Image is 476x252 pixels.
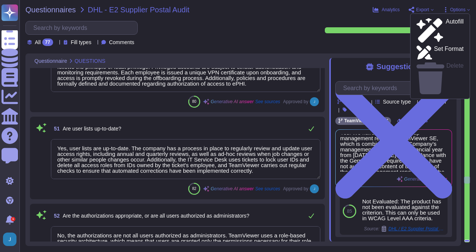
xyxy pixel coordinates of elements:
p: Autofill [446,19,464,43]
span: Questionnaires [25,6,76,13]
span: Are the authorizations appropriate, or are all users authorized as administrators? [63,213,250,219]
span: Analytics [382,7,400,12]
span: Comments [109,40,134,45]
span: See sources [255,99,280,104]
span: See sources [255,187,280,191]
span: Source: [364,226,445,232]
img: user [310,97,319,106]
input: Search by keywords [339,82,452,95]
div: 1 [11,217,15,221]
span: Approved by [283,187,308,191]
span: Generative AI answer [211,187,254,191]
span: 82 [192,187,196,191]
a: Set Format [411,44,470,61]
span: Fill types [71,40,91,45]
span: DHL / E2 Supplier Postal Audit [388,227,445,231]
textarea: Yes, authorized access to the systems is regulated and documented. Access is role-based (RBAC) an... [51,52,320,92]
span: Questionnaire [34,58,67,64]
textarea: Yes, user lists are up-to-date. The company has a process in place to regularly review and update... [51,139,320,179]
span: Approved by [283,99,308,104]
button: user [1,231,22,248]
a: Autofill [411,17,470,44]
span: Generative AI answer [211,99,254,104]
span: QUESTIONS [74,58,105,64]
span: 80 [192,99,196,104]
span: 85 [347,209,352,213]
div: 77 [42,39,53,46]
span: 52 [51,213,60,218]
input: Search by keywords [30,21,137,34]
button: Analytics [373,7,400,13]
span: Export [416,7,429,12]
img: user [310,184,319,193]
p: Set Format [434,46,464,59]
img: user [3,233,16,246]
span: 51 [51,126,60,131]
span: Options [450,7,466,12]
span: DHL - E2 Supplier Postal Audit [88,6,190,13]
span: Are user lists up-to-date? [63,126,121,132]
span: All [35,40,41,45]
div: Not Evaluated: The product has not been evaluated against the criterion. This can only be used in... [362,199,445,221]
